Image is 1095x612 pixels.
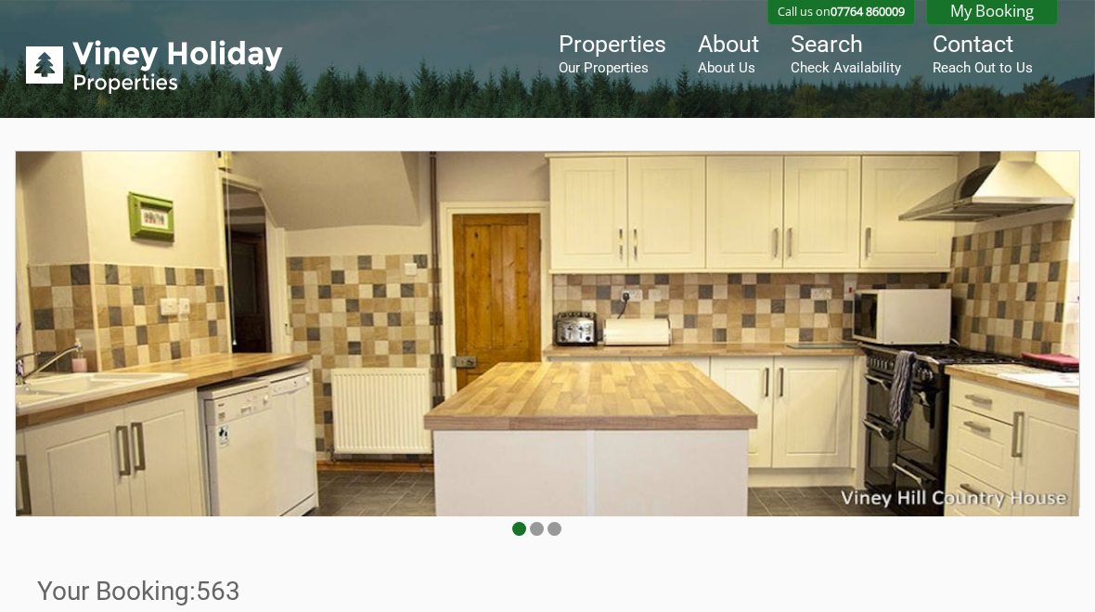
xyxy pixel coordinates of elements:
p: Call us on [778,4,905,20]
small: Check Availability [791,59,901,76]
a: Your Booking: [37,576,196,606]
a: 07764 860009 [831,4,905,20]
a: SearchCheck Availability [791,31,901,76]
a: PropertiesOur Properties [559,31,666,76]
a: ContactReach Out to Us [933,31,1033,76]
h1: 563 [37,576,1036,606]
img: Viney Holiday Properties [26,40,283,94]
a: AboutAbout Us [698,31,759,76]
small: About Us [698,59,759,76]
small: Reach Out to Us [933,59,1033,76]
small: Our Properties [559,59,666,76]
